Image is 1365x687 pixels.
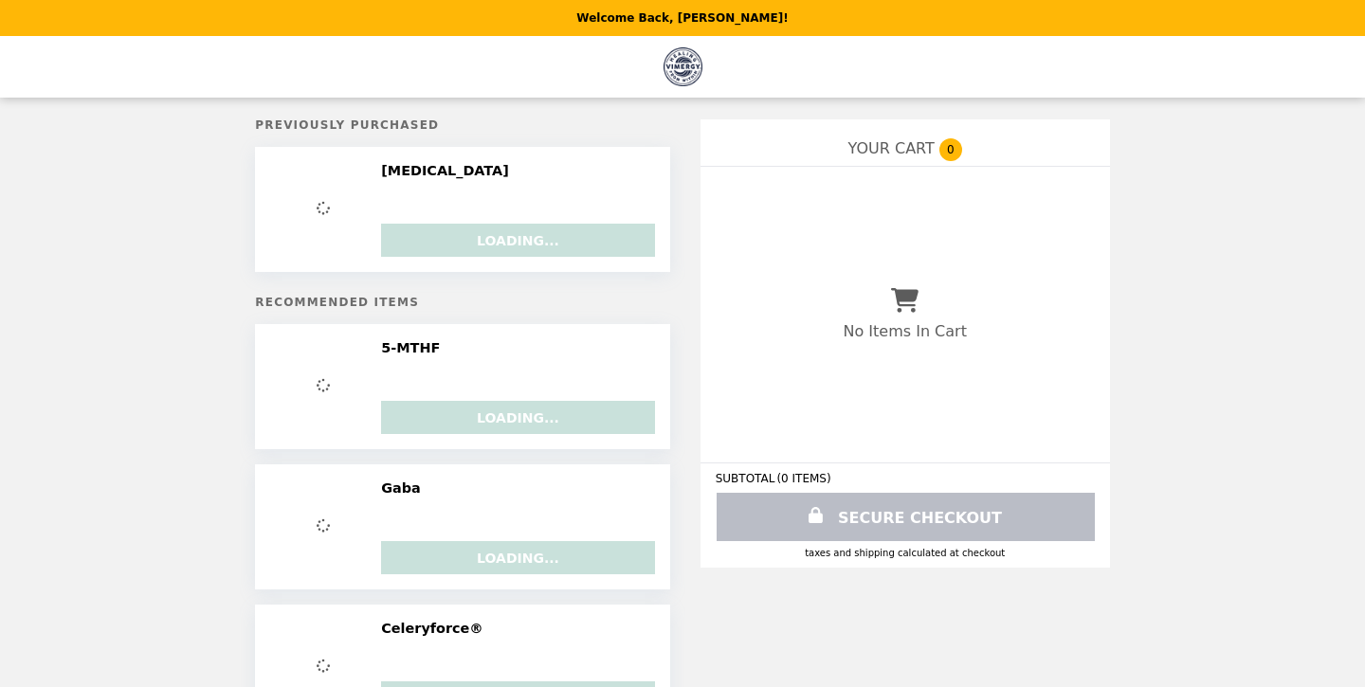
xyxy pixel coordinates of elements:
[664,47,702,86] img: Brand Logo
[776,472,830,485] span: ( 0 ITEMS )
[381,479,428,497] h2: Gaba
[939,138,962,161] span: 0
[381,339,447,356] h2: 5-MTHF
[848,139,935,157] span: YOUR CART
[255,296,669,309] h5: Recommended Items
[716,548,1095,558] div: Taxes and Shipping calculated at checkout
[381,620,490,637] h2: Celeryforce®
[255,118,669,132] h5: Previously Purchased
[576,11,788,25] p: Welcome Back, [PERSON_NAME]!
[381,162,516,179] h2: [MEDICAL_DATA]
[716,472,777,485] span: SUBTOTAL
[843,322,966,340] p: No Items In Cart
